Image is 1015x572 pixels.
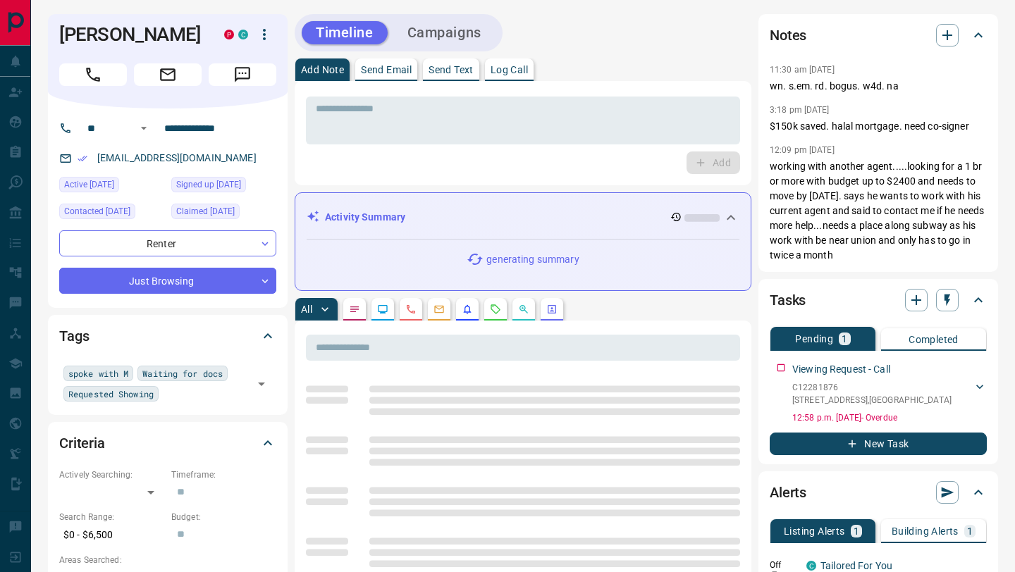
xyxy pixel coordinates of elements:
p: Send Email [361,65,412,75]
p: wn. s.em. rd. bogus. w4d. na [770,79,987,94]
span: Waiting for docs [142,366,223,380]
div: property.ca [224,30,234,39]
span: spoke with M [68,366,128,380]
div: Renter [59,230,276,256]
h2: Tags [59,325,89,347]
p: Send Text [429,65,474,75]
p: Pending [795,334,833,344]
p: Log Call [491,65,528,75]
div: Activity Summary [307,204,739,230]
div: Tasks [770,283,987,317]
div: Tue Jul 09 2024 [171,204,276,223]
h1: [PERSON_NAME] [59,23,203,46]
div: Alerts [770,475,987,509]
div: Mon Aug 11 2025 [59,177,164,197]
a: Tailored For You [820,560,892,571]
div: condos.ca [238,30,248,39]
p: Search Range: [59,511,164,523]
svg: Email Verified [78,154,87,163]
div: Notes [770,18,987,52]
p: 1 [967,526,973,536]
div: condos.ca [806,561,816,571]
div: Tags [59,319,276,353]
p: Actively Searching: [59,468,164,481]
button: Open [135,120,152,137]
p: 3:18 pm [DATE] [770,105,830,115]
p: working with another agent.....looking for a 1 br or more with budget up to $2400 and needs to mo... [770,159,987,263]
div: Fri Jul 18 2025 [59,204,164,223]
div: Just Browsing [59,268,276,294]
div: Mon Jul 11 2022 [171,177,276,197]
div: C12281876[STREET_ADDRESS],[GEOGRAPHIC_DATA] [792,378,987,409]
svg: Listing Alerts [462,304,473,315]
h2: Tasks [770,289,806,311]
p: Areas Searched: [59,554,276,566]
svg: Notes [349,304,360,315]
span: Call [59,63,127,86]
a: [EMAIL_ADDRESS][DOMAIN_NAME] [97,152,257,163]
span: Signed up [DATE] [176,178,241,192]
p: C12281876 [792,381,952,394]
p: Viewing Request - Call [792,362,890,377]
p: Timeframe: [171,468,276,481]
p: 1 [842,334,847,344]
p: Off [770,559,798,571]
p: Completed [909,335,959,344]
button: Open [252,374,271,394]
p: Activity Summary [325,210,405,225]
button: Timeline [302,21,388,44]
span: Contacted [DATE] [64,204,130,218]
h2: Notes [770,24,806,46]
svg: Emails [433,304,445,315]
div: Criteria [59,426,276,460]
svg: Calls [405,304,417,315]
span: Message [209,63,276,86]
p: 11:30 am [DATE] [770,65,835,75]
p: $0 - $6,500 [59,523,164,547]
h2: Criteria [59,432,105,454]
span: Email [134,63,202,86]
p: Building Alerts [892,526,959,536]
p: Budget: [171,511,276,523]
svg: Requests [490,304,501,315]
p: Listing Alerts [784,526,845,536]
p: 1 [854,526,859,536]
p: 12:09 pm [DATE] [770,145,835,155]
p: generating summary [486,252,579,267]
p: Add Note [301,65,344,75]
button: Campaigns [393,21,496,44]
span: Requested Showing [68,387,154,401]
svg: Agent Actions [546,304,558,315]
p: $150k saved. halal mortgage. need co-signer [770,119,987,134]
svg: Opportunities [518,304,529,315]
h2: Alerts [770,481,806,504]
svg: Lead Browsing Activity [377,304,388,315]
p: 12:58 p.m. [DATE] - Overdue [792,411,987,424]
button: New Task [770,433,987,455]
p: [STREET_ADDRESS] , [GEOGRAPHIC_DATA] [792,394,952,406]
p: All [301,304,312,314]
span: Claimed [DATE] [176,204,235,218]
span: Active [DATE] [64,178,114,192]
